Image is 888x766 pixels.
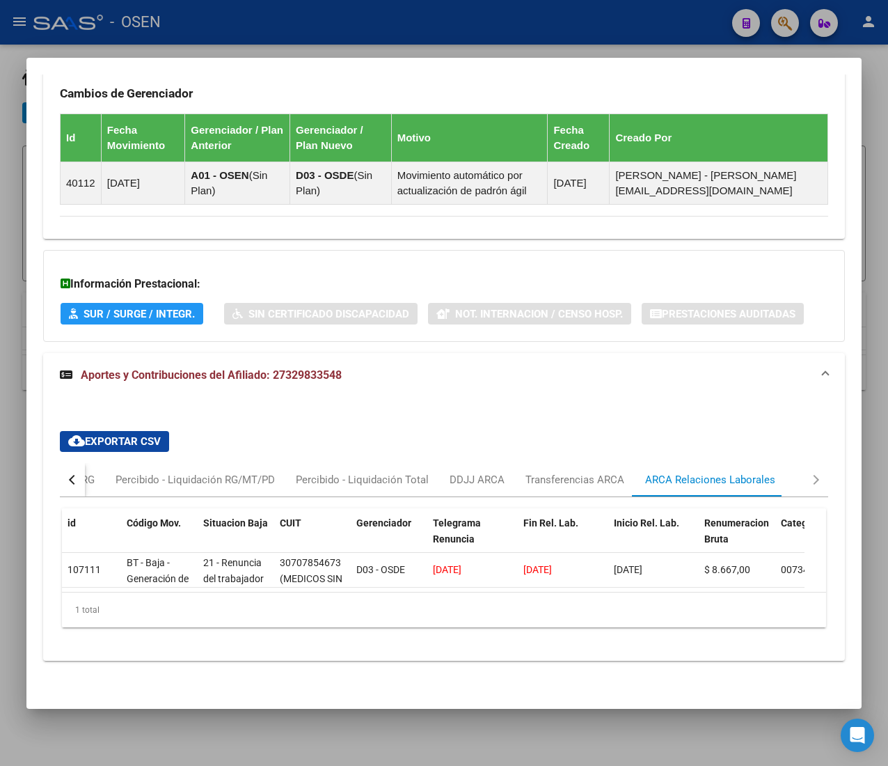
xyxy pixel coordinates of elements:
[121,508,198,570] datatable-header-cell: Código Mov.
[127,557,189,600] span: BT - Baja - Generación de Clave
[450,472,505,487] div: DDJJ ARCA
[433,564,461,575] span: [DATE]
[116,472,275,487] div: Percibido - Liquidación RG/MT/PD
[642,303,804,325] button: Prestaciones Auditadas
[391,114,548,162] th: Motivo
[704,564,750,575] span: $ 8.667,00
[280,555,341,571] div: 30707854673
[428,303,631,325] button: Not. Internacion / Censo Hosp.
[427,508,518,570] datatable-header-cell: Telegrama Renuncia
[274,508,351,570] datatable-header-cell: CUIT
[610,162,828,204] td: [PERSON_NAME] - [PERSON_NAME][EMAIL_ADDRESS][DOMAIN_NAME]
[60,86,828,101] h3: Cambios de Gerenciador
[101,114,185,162] th: Fecha Movimiento
[356,517,411,529] span: Gerenciador
[356,564,405,575] span: D03 - OSDE
[127,517,181,529] span: Código Mov.
[68,432,85,449] mat-icon: cloud_download
[61,303,203,325] button: SUR / SURGE / INTEGR.
[523,517,578,529] span: Fin Rel. Lab.
[290,162,392,204] td: ( )
[84,308,195,320] span: SUR / SURGE / INTEGR.
[608,508,699,570] datatable-header-cell: Inicio Rel. Lab.
[185,114,290,162] th: Gerenciador / Plan Anterior
[662,308,795,320] span: Prestaciones Auditadas
[60,431,169,452] button: Exportar CSV
[224,303,418,325] button: Sin Certificado Discapacidad
[614,564,642,575] span: [DATE]
[191,169,248,181] strong: A01 - OSEN
[614,517,679,529] span: Inicio Rel. Lab.
[704,517,769,545] span: Renumeracion Bruta
[68,517,76,529] span: id
[61,162,102,204] td: 40112
[841,719,874,752] div: Open Intercom Messenger
[433,517,481,545] span: Telegrama Renuncia
[61,114,102,162] th: Id
[523,564,552,575] span: [DATE]
[296,472,429,487] div: Percibido - Liquidación Total
[68,564,101,575] span: 107111
[518,508,608,570] datatable-header-cell: Fin Rel. Lab.
[296,169,354,181] strong: D03 - OSDE
[525,472,624,487] div: Transferencias ARCA
[280,517,301,529] span: CUIT
[61,276,827,292] h3: Información Prestacional:
[391,162,548,204] td: Movimiento automático por actualización de padrón ágil
[781,517,825,529] span: Categoria
[62,593,826,627] div: 1 total
[81,368,342,382] span: Aportes y Contribuciones del Afiliado: 27329833548
[43,353,845,398] mat-expansion-panel-header: Aportes y Contribuciones del Afiliado: 27329833548
[203,557,264,648] span: 21 - Renuncia del trabajador / ART.240 - LCT / ART.64 Inc.a) L22248 y otras
[290,114,392,162] th: Gerenciador / Plan Nuevo
[699,508,775,570] datatable-header-cell: Renumeracion Bruta
[610,114,828,162] th: Creado Por
[296,169,372,196] span: Sin Plan
[248,308,409,320] span: Sin Certificado Discapacidad
[203,517,268,529] span: Situacion Baja
[645,472,775,487] div: ARCA Relaciones Laborales
[455,308,623,320] span: Not. Internacion / Censo Hosp.
[68,435,161,448] span: Exportar CSV
[198,508,274,570] datatable-header-cell: Situacion Baja
[781,564,814,575] span: 007344
[101,162,185,204] td: [DATE]
[548,162,610,204] td: [DATE]
[548,114,610,162] th: Fecha Creado
[775,508,845,570] datatable-header-cell: Categoria
[185,162,290,204] td: ( )
[62,508,121,570] datatable-header-cell: id
[43,398,845,661] div: Aportes y Contribuciones del Afiliado: 27329833548
[191,169,267,196] span: Sin Plan
[280,573,374,648] span: (MEDICOS SIN FRONTERAS - [GEOGRAPHIC_DATA] ASOCIACION CIVIL)
[351,508,427,570] datatable-header-cell: Gerenciador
